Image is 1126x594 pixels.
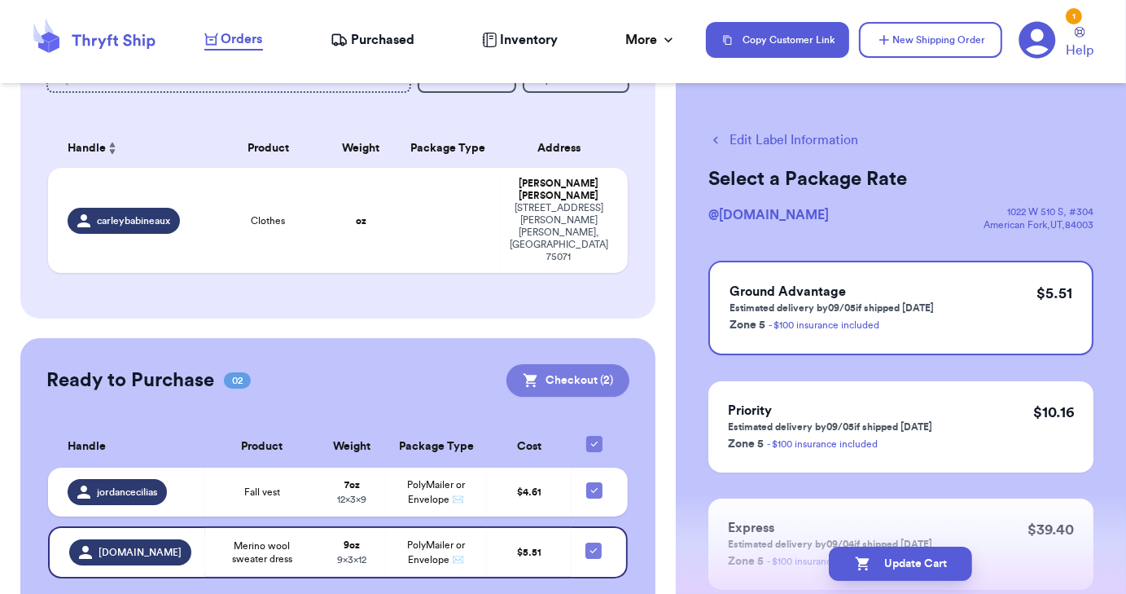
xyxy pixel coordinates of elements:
div: [STREET_ADDRESS][PERSON_NAME] [PERSON_NAME] , [GEOGRAPHIC_DATA] 75071 [510,202,608,263]
span: Clothes [251,214,285,227]
span: Zone 5 [728,438,764,450]
span: Purchased [351,30,414,50]
button: New Shipping Order [859,22,1002,58]
button: Edit Label Information [708,130,858,150]
a: - $100 insurance included [769,320,879,330]
h2: Ready to Purchase [46,367,214,394]
th: Weight [318,426,386,468]
span: 12 x 3 x 9 [337,495,366,504]
div: 1022 W 510 S , #304 [984,205,1093,218]
span: Handle [68,438,106,455]
th: Weight [326,129,396,168]
span: 9 x 3 x 12 [337,555,366,565]
span: $ 4.61 [517,487,541,497]
span: Fall vest [244,486,280,499]
th: Package Type [386,426,487,468]
a: - $100 insurance included [767,439,878,449]
th: Address [500,129,628,168]
h2: Select a Package Rate [708,166,1093,192]
p: Estimated delivery by 09/05 if shipped [DATE] [728,420,932,433]
span: Merino wool sweater dress [215,539,308,565]
button: Copy Customer Link [706,22,849,58]
span: Inventory [500,30,558,50]
a: Orders [204,29,263,51]
span: @ [DOMAIN_NAME] [708,209,829,222]
span: Express [728,521,774,535]
strong: 9 oz [344,540,360,550]
th: Product [205,426,318,468]
p: $ 10.16 [1033,401,1074,424]
span: Ground Advantage [729,285,846,298]
span: jordancecilias [97,486,157,499]
button: Update Cart [829,547,972,581]
div: More [625,30,677,50]
p: $ 39.40 [1027,518,1074,541]
strong: 7 oz [344,480,360,490]
span: Help [1066,41,1093,60]
span: PolyMailer or Envelope ✉️ [407,540,465,565]
span: Zone 5 [729,319,765,331]
th: Cost [487,426,572,468]
span: Handle [68,140,106,157]
span: Priority [728,404,772,417]
span: 02 [224,372,251,389]
button: Checkout (2) [506,364,629,397]
span: Orders [221,29,263,49]
a: 1 [1019,21,1056,59]
a: Purchased [331,30,414,50]
a: Help [1066,27,1093,60]
p: Estimated delivery by 09/05 if shipped [DATE] [729,301,934,315]
span: PolyMailer or Envelope ✉️ [407,480,465,504]
th: Package Type [396,129,500,168]
button: Sort ascending [106,139,119,158]
div: [PERSON_NAME] [PERSON_NAME] [510,178,608,202]
th: Product [210,129,326,168]
p: $ 5.51 [1036,282,1072,305]
span: carleybabineaux [97,214,170,227]
a: Inventory [482,30,558,50]
div: American Fork , UT , 84003 [984,218,1093,231]
strong: oz [356,216,366,226]
span: $ 5.51 [517,548,541,557]
span: [DOMAIN_NAME] [99,546,182,559]
div: 1 [1066,8,1082,24]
